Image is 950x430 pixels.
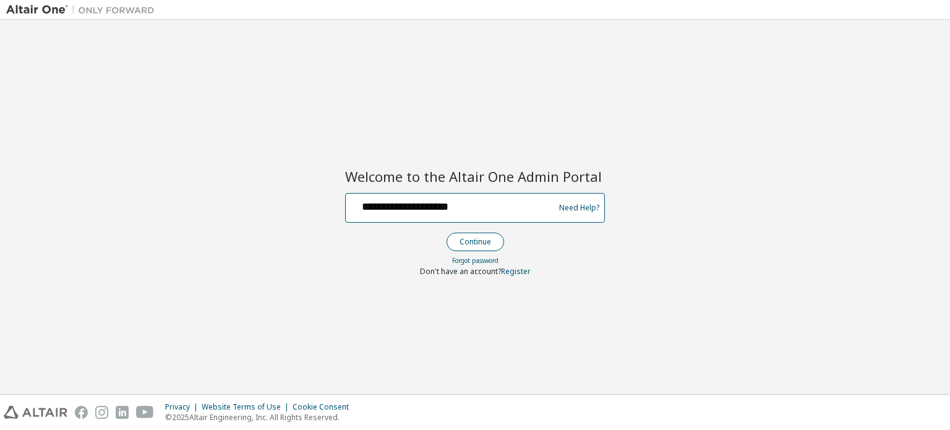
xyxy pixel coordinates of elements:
img: facebook.svg [75,406,88,419]
span: Don't have an account? [420,266,501,277]
img: instagram.svg [95,406,108,419]
div: Website Terms of Use [202,402,293,412]
img: youtube.svg [136,406,154,419]
img: altair_logo.svg [4,406,67,419]
a: Register [501,266,531,277]
div: Cookie Consent [293,402,356,412]
a: Need Help? [559,207,599,208]
p: © 2025 Altair Engineering, Inc. All Rights Reserved. [165,412,356,423]
button: Continue [447,233,504,251]
img: linkedin.svg [116,406,129,419]
img: Altair One [6,4,161,16]
a: Forgot password [452,256,499,265]
div: Privacy [165,402,202,412]
h2: Welcome to the Altair One Admin Portal [345,168,605,185]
